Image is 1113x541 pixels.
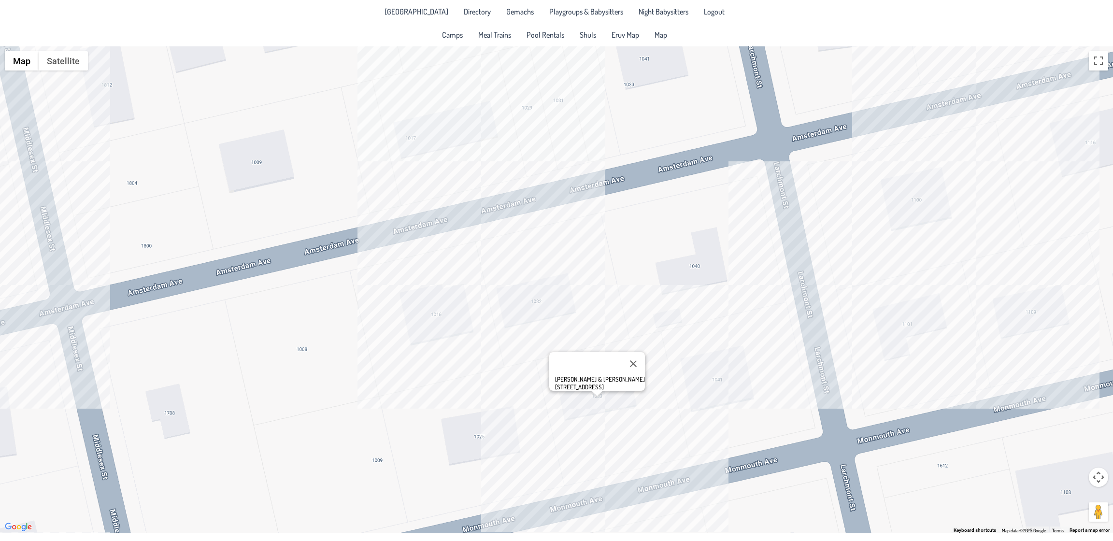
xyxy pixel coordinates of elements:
a: Meal Trains [472,27,517,43]
button: Close [622,352,645,375]
button: Drag Pegman onto the map to open Street View [1089,502,1108,522]
a: Gemachs [500,4,540,19]
a: Terms [1052,527,1064,533]
span: Playgroups & Babysitters [549,8,623,15]
span: Eruv Map [612,31,639,39]
button: Toggle fullscreen view [1089,51,1108,71]
a: Eruv Map [606,27,645,43]
li: Pine Lake Park [379,4,454,19]
span: Gemachs [506,8,534,15]
a: Map [649,27,673,43]
div: [PERSON_NAME] & [PERSON_NAME] [STREET_ADDRESS] [555,375,645,391]
a: Playgroups & Babysitters [543,4,629,19]
img: Google [2,521,34,533]
span: Logout [704,8,725,15]
span: Night Babysitters [639,8,688,15]
button: Map camera controls [1089,468,1108,487]
span: Pool Rentals [527,31,564,39]
span: Map [655,31,667,39]
span: Meal Trains [478,31,511,39]
a: Camps [436,27,469,43]
a: Shuls [574,27,602,43]
button: Show street map [5,51,39,71]
span: Camps [442,31,463,39]
a: Directory [458,4,497,19]
span: Directory [464,8,491,15]
a: Pool Rentals [521,27,570,43]
span: Map data ©2025 Google [1002,527,1046,533]
a: Open this area in Google Maps (opens a new window) [2,521,34,533]
span: [GEOGRAPHIC_DATA] [385,8,448,15]
button: Show satellite imagery [39,51,88,71]
li: Logout [698,4,730,19]
a: Report a map error [1070,527,1110,533]
a: Night Babysitters [633,4,694,19]
a: [GEOGRAPHIC_DATA] [379,4,454,19]
button: Keyboard shortcuts [954,527,996,534]
span: Shuls [580,31,596,39]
